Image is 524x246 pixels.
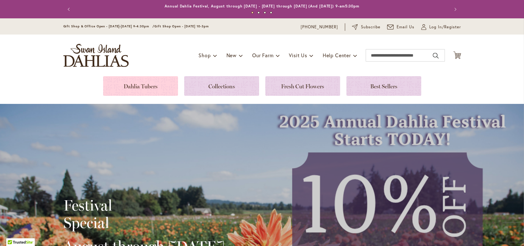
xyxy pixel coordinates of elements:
[289,52,307,58] span: Visit Us
[198,52,211,58] span: Shop
[429,24,461,30] span: Log In/Register
[63,24,155,28] span: Gift Shop & Office Open - [DATE]-[DATE] 9-4:30pm /
[251,12,253,14] button: 1 of 4
[63,197,225,231] h2: Festival Special
[226,52,236,58] span: New
[63,3,76,16] button: Previous
[257,12,260,14] button: 2 of 4
[352,24,380,30] a: Subscribe
[165,4,359,8] a: Annual Dahlia Festival, August through [DATE] - [DATE] through [DATE] (And [DATE]) 9-am5:30pm
[270,12,272,14] button: 4 of 4
[397,24,414,30] span: Email Us
[154,24,208,28] span: Gift Shop Open - [DATE] 10-3pm
[301,24,338,30] a: [PHONE_NUMBER]
[387,24,414,30] a: Email Us
[252,52,273,58] span: Our Farm
[361,24,380,30] span: Subscribe
[449,3,461,16] button: Next
[264,12,266,14] button: 3 of 4
[323,52,351,58] span: Help Center
[421,24,461,30] a: Log In/Register
[63,44,129,67] a: store logo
